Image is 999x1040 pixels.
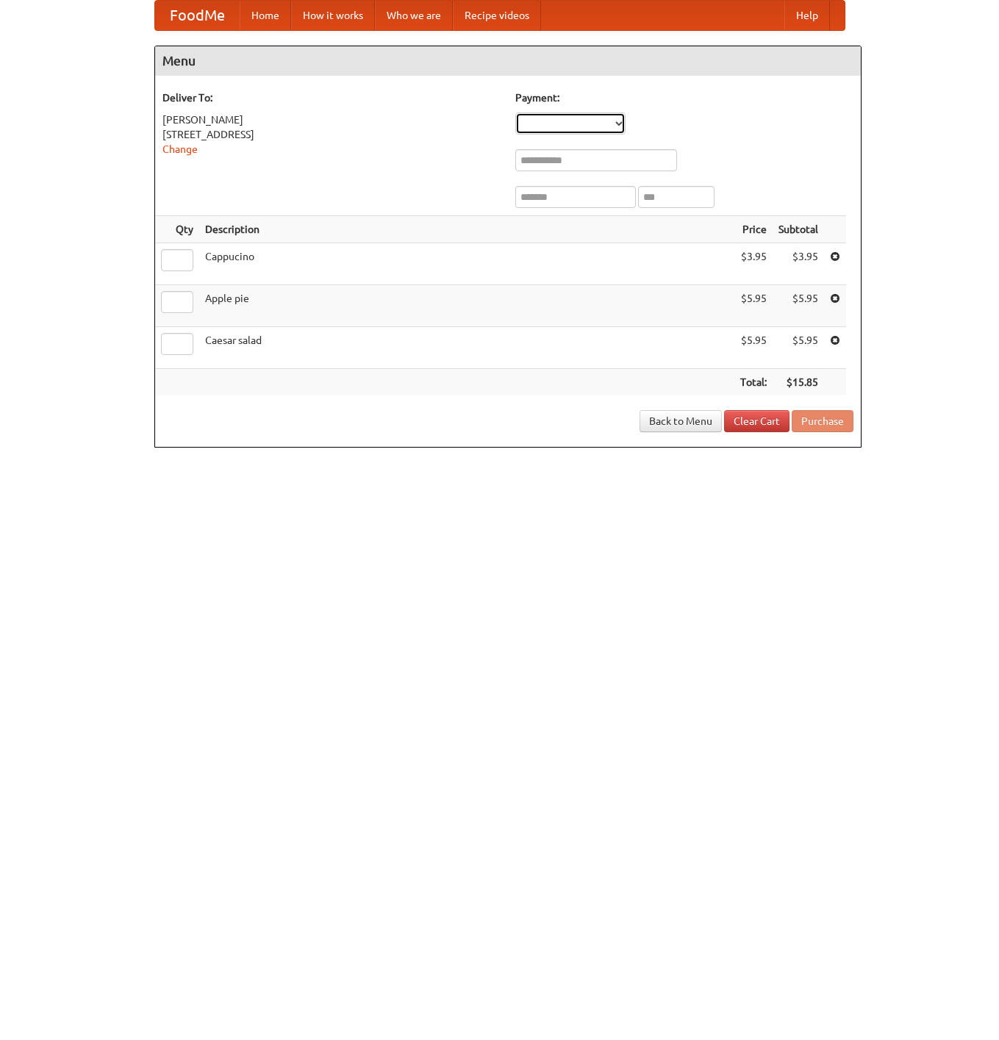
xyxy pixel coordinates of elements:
td: Apple pie [199,285,734,327]
a: Who we are [375,1,453,30]
td: $5.95 [773,285,824,327]
a: How it works [291,1,375,30]
th: Subtotal [773,216,824,243]
a: Home [240,1,291,30]
h5: Payment: [515,90,853,105]
a: Recipe videos [453,1,541,30]
td: Caesar salad [199,327,734,369]
th: Price [734,216,773,243]
a: Help [784,1,830,30]
div: [STREET_ADDRESS] [162,127,501,142]
th: Qty [155,216,199,243]
a: FoodMe [155,1,240,30]
td: Cappucino [199,243,734,285]
td: $3.95 [734,243,773,285]
th: Total: [734,369,773,396]
td: $5.95 [734,327,773,369]
td: $5.95 [773,327,824,369]
button: Purchase [792,410,853,432]
a: Clear Cart [724,410,789,432]
th: $15.85 [773,369,824,396]
h5: Deliver To: [162,90,501,105]
a: Change [162,143,198,155]
a: Back to Menu [640,410,722,432]
td: $3.95 [773,243,824,285]
td: $5.95 [734,285,773,327]
h4: Menu [155,46,861,76]
div: [PERSON_NAME] [162,112,501,127]
th: Description [199,216,734,243]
